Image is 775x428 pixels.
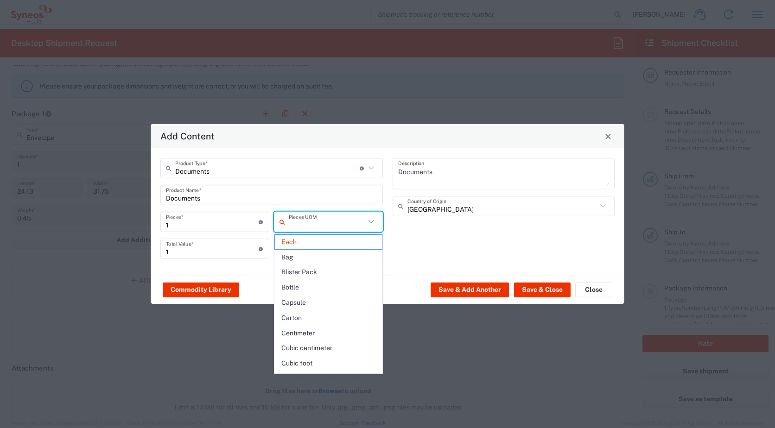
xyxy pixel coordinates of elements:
span: Each [275,235,382,249]
span: Cubic foot [275,356,382,371]
span: Bottle [275,280,382,295]
button: Save & Close [514,282,571,297]
button: Close [575,282,612,297]
h4: Add Content [160,129,215,143]
span: Cubic meter [275,371,382,386]
button: Save & Add Another [431,282,509,297]
span: Bag [275,250,382,264]
span: Carton [275,311,382,325]
button: Close [602,130,615,143]
button: Commodity Library [163,282,239,297]
span: Blister Pack [275,265,382,279]
span: Capsule [275,296,382,310]
span: Centimeter [275,326,382,340]
span: Cubic centimeter [275,341,382,355]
